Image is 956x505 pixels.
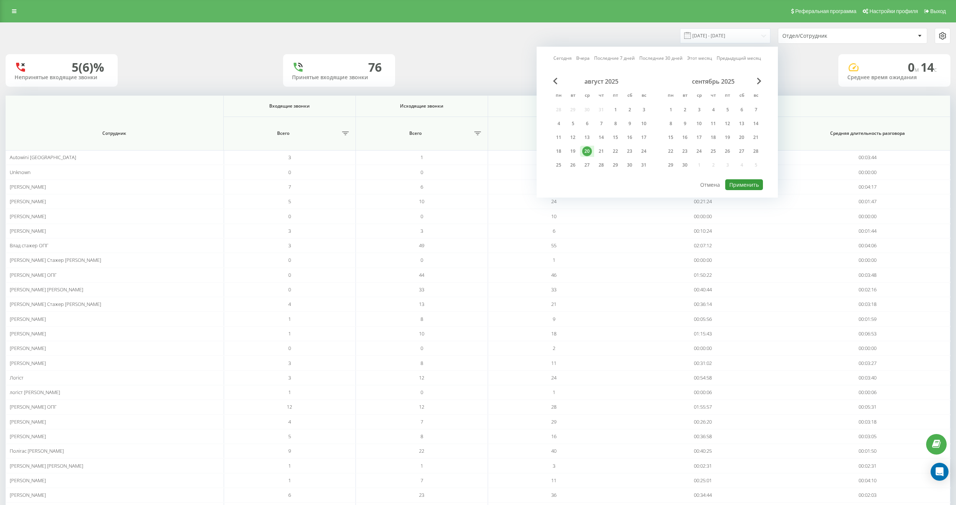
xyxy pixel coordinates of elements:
span: 1 [553,257,555,263]
div: 11 [554,133,564,142]
span: Всего [227,130,339,136]
div: пн 22 сент. 2025 г. [664,146,678,157]
span: Средняя длительность разговора [797,130,938,136]
div: 16 [680,133,690,142]
div: сб 13 сент. 2025 г. [735,118,749,129]
div: ср 24 сент. 2025 г. [692,146,706,157]
div: 16 [625,133,634,142]
span: 5 [288,198,291,205]
span: Логіст [10,374,24,381]
div: вс 31 авг. 2025 г. [637,159,651,171]
div: 21 [751,133,761,142]
td: 00:10:24 [620,224,785,238]
span: 24 [551,198,556,205]
div: ср 6 авг. 2025 г. [580,118,594,129]
td: 02:07:12 [620,238,785,253]
span: 11 [551,360,556,366]
div: 10 [694,119,704,128]
abbr: четверг [596,90,607,102]
span: Входящие звонки [233,103,345,109]
span: [PERSON_NAME] [10,330,46,337]
abbr: суббота [624,90,635,102]
span: 5 [288,433,291,440]
td: 00:26:20 [620,415,785,429]
div: ср 27 авг. 2025 г. [580,159,594,171]
div: пн 25 авг. 2025 г. [552,159,566,171]
div: чт 14 авг. 2025 г. [594,132,608,143]
div: август 2025 [552,78,651,85]
div: вт 5 авг. 2025 г. [566,118,580,129]
span: 4 [288,301,291,307]
div: вс 3 авг. 2025 г. [637,104,651,115]
span: Все звонки [514,103,924,109]
td: 00:00:00 [785,253,950,267]
abbr: вторник [679,90,690,102]
span: 0 [288,272,291,278]
div: пт 5 сент. 2025 г. [720,104,735,115]
div: 18 [708,133,718,142]
div: 5 [723,105,732,115]
span: Autowini [GEOGRAPHIC_DATA] [10,154,76,161]
td: 00:01:44 [785,224,950,238]
button: Отмена [696,179,724,190]
td: 00:03:18 [785,415,950,429]
div: 7 [751,105,761,115]
div: чт 21 авг. 2025 г. [594,146,608,157]
span: 10 [419,330,424,337]
td: 00:00:00 [620,209,785,223]
span: 0 [420,169,423,176]
td: 00:02:31 [620,458,785,473]
div: Среднее время ожидания [847,74,941,81]
span: [PERSON_NAME] [10,418,46,425]
span: 1 [288,330,291,337]
div: вс 21 сент. 2025 г. [749,132,763,143]
span: [PERSON_NAME] [10,477,46,484]
span: 14 [921,59,937,75]
span: 0 [420,213,423,220]
div: 9 [625,119,634,128]
td: 00:36:14 [620,297,785,312]
div: сб 16 авг. 2025 г. [623,132,637,143]
div: пт 8 авг. 2025 г. [608,118,623,129]
span: 55 [551,242,556,249]
div: вт 23 сент. 2025 г. [678,146,692,157]
a: Сегодня [553,55,572,62]
span: 44 [419,272,424,278]
div: вт 19 авг. 2025 г. [566,146,580,157]
td: 00:21:24 [620,194,785,209]
div: 4 [554,119,564,128]
span: 0 [288,257,291,263]
div: 18 [554,146,564,156]
td: 00:54:58 [620,371,785,385]
span: 7 [420,418,423,425]
div: 27 [582,160,592,170]
span: [PERSON_NAME] ОПГ [10,403,57,410]
span: 4 [288,418,291,425]
div: 29 [611,160,620,170]
span: [PERSON_NAME] [10,345,46,351]
a: Последние 30 дней [639,55,683,62]
td: 00:05:56 [620,312,785,326]
div: 6 [582,119,592,128]
span: [PERSON_NAME] Стажер [PERSON_NAME] [10,301,101,307]
div: вс 7 сент. 2025 г. [749,104,763,115]
td: 00:03:27 [785,356,950,370]
div: 12 [568,133,578,142]
span: 0 [288,169,291,176]
td: 00:03:40 [785,371,950,385]
span: 8 [420,433,423,440]
div: 19 [568,146,578,156]
div: 23 [625,146,634,156]
abbr: понедельник [665,90,676,102]
td: 00:00:00 [620,341,785,356]
td: 00:04:17 [785,180,950,194]
div: 25 [554,160,564,170]
span: 3 [553,462,555,469]
div: 13 [737,119,747,128]
span: логіст [PERSON_NAME] [10,389,60,396]
td: 00:01:59 [785,312,950,326]
span: 6 [553,227,555,234]
abbr: воскресенье [750,90,761,102]
div: 1 [611,105,620,115]
span: 3 [420,227,423,234]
